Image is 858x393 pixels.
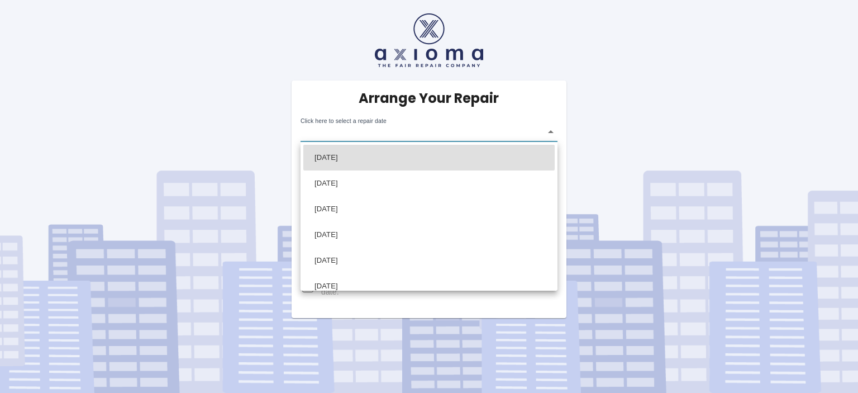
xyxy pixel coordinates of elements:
li: [DATE] [303,273,555,299]
li: [DATE] [303,248,555,273]
li: [DATE] [303,171,555,196]
li: [DATE] [303,222,555,248]
li: [DATE] [303,196,555,222]
li: [DATE] [303,145,555,171]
